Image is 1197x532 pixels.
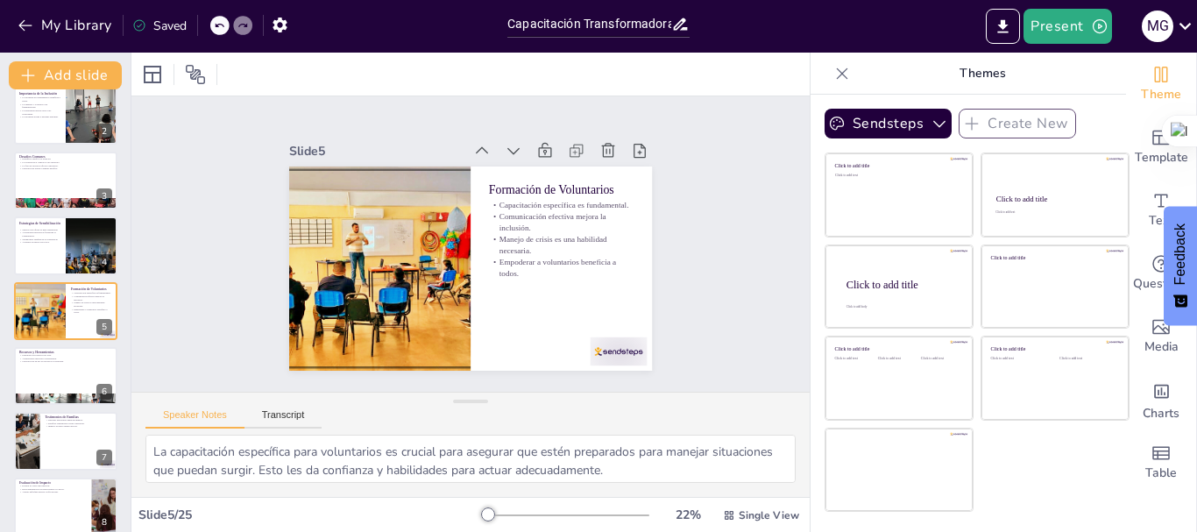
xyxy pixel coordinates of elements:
p: Comunicación efectiva mejora la inclusión. [490,213,636,251]
input: Insert title [507,11,671,37]
button: Transcript [244,409,322,429]
div: 5 [96,319,112,335]
div: Click to add text [1059,357,1115,361]
span: Position [185,64,206,85]
p: Empoderar a voluntarios beneficia a todos. [485,258,631,295]
p: Retroalimentación de participantes es valiosa. [19,487,87,491]
div: M G [1142,11,1173,42]
div: Slide 5 [299,124,473,160]
p: Identificar desafíos es esencial. [19,158,112,161]
p: Recursos y Herramientas [19,350,112,355]
div: Click to add title [996,195,1113,203]
div: Click to add title [835,163,960,169]
div: 22 % [667,507,709,523]
span: Feedback [1172,223,1188,285]
div: Click to add text [991,357,1046,361]
p: Themes [856,53,1108,95]
span: Questions [1133,274,1190,294]
div: 6 [14,347,117,405]
span: Table [1145,464,1177,483]
p: Ajustar enfoques mejora la efectividad. [19,490,87,493]
div: Click to add text [835,174,960,178]
p: Formación de Voluntarios [493,183,640,215]
p: Manejo de crisis es una habilidad necesaria. [487,236,634,273]
div: 3 [14,152,117,209]
span: Single View [739,508,799,522]
div: 2 [14,86,117,144]
div: 7 [96,450,112,465]
p: Manejo de crisis es una habilidad necesaria. [71,301,112,307]
div: Click to add body [846,305,957,309]
p: Capacitación específica es fundamental. [492,202,638,228]
p: La inclusión en campamentos beneficia a todos. [19,96,60,102]
p: Actitudes positivas son clave. [19,241,60,245]
div: 6 [96,384,112,400]
p: Desafíos Comunes [19,154,112,160]
div: 8 [96,514,112,530]
p: Empoderar a voluntarios beneficia a todos. [71,308,112,314]
div: 3 [96,188,112,204]
p: La resistencia al cambio es un obstáculo. [19,160,112,164]
button: Feedback - Show survey [1164,206,1197,325]
div: Click to add title [991,346,1116,352]
button: Export to PowerPoint [986,9,1020,44]
div: Click to add text [835,357,875,361]
button: My Library [13,11,119,39]
div: Layout [138,60,166,89]
p: Testimonios enriquecen la experiencia. [19,238,60,241]
div: Change the overall theme [1126,53,1196,116]
button: Speaker Notes [145,409,244,429]
p: Historias personales generan empatía. [45,419,112,422]
p: Desafíos compartidos crean conciencia. [45,422,112,425]
span: Template [1135,148,1188,167]
div: 4 [14,216,117,274]
span: Text [1149,211,1173,231]
span: Theme [1141,85,1181,104]
p: Evaluar es clave para mejorar. [19,484,87,487]
div: Click to add title [835,346,960,352]
div: 5 [14,282,117,340]
div: Add ready made slides [1126,116,1196,179]
button: Sendsteps [825,109,952,138]
div: Click to add text [921,357,960,361]
div: 4 [96,254,112,270]
textarea: La capacitación específica para voluntarios es crucial para asegurar que estén preparados para ma... [145,435,796,483]
button: Add slide [9,61,122,89]
p: Capacitación específica es fundamental. [71,291,112,294]
p: La empatía y el respeto son fundamentales. [19,103,60,109]
span: Media [1144,337,1179,357]
button: M G [1142,9,1173,44]
p: La inclusión ayuda a derribar estigmas. [19,115,60,118]
div: Click to add text [878,357,917,361]
p: Materiales accesibles son clave. [19,353,112,357]
div: Add images, graphics, shapes or video [1126,305,1196,368]
div: Get real-time input from your audience [1126,242,1196,305]
div: Click to add text [995,211,1112,215]
p: Importancia de la Inclusión [19,90,60,96]
p: Talleres son efectivos para sensibilizar. [19,228,60,231]
button: Create New [959,109,1076,138]
p: Actividades interactivas fomentan la comprensión. [19,231,60,238]
p: Comunicación efectiva mejora la inclusión. [71,294,112,301]
div: Saved [132,18,187,34]
div: Add charts and graphs [1126,368,1196,431]
button: Present [1023,9,1111,44]
div: Click to add title [846,278,959,290]
div: 2 [96,124,112,139]
p: Estrategias de Sensibilización [19,221,60,226]
div: Click to add title [991,254,1116,260]
p: Capacitación en uso de recursos es necesaria. [19,360,112,364]
p: Formación de Voluntarios [71,286,112,291]
div: Add text boxes [1126,179,1196,242]
div: Add a table [1126,431,1196,494]
span: Charts [1143,404,1179,423]
p: Evaluación de Impacto [19,479,87,485]
p: La diversidad aporta valor a las actividades. [19,109,60,115]
div: 7 [14,412,117,470]
div: Slide 5 / 25 [138,507,481,523]
p: Impacto positivo inspira acción. [45,425,112,429]
p: La falta de recursos afecta la inclusión. [19,164,112,167]
p: Capacitación ayuda a superar desafíos. [19,167,112,171]
p: Testimonios de Familias [45,415,112,420]
p: Adaptaciones mejoran la experiencia. [19,357,112,360]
